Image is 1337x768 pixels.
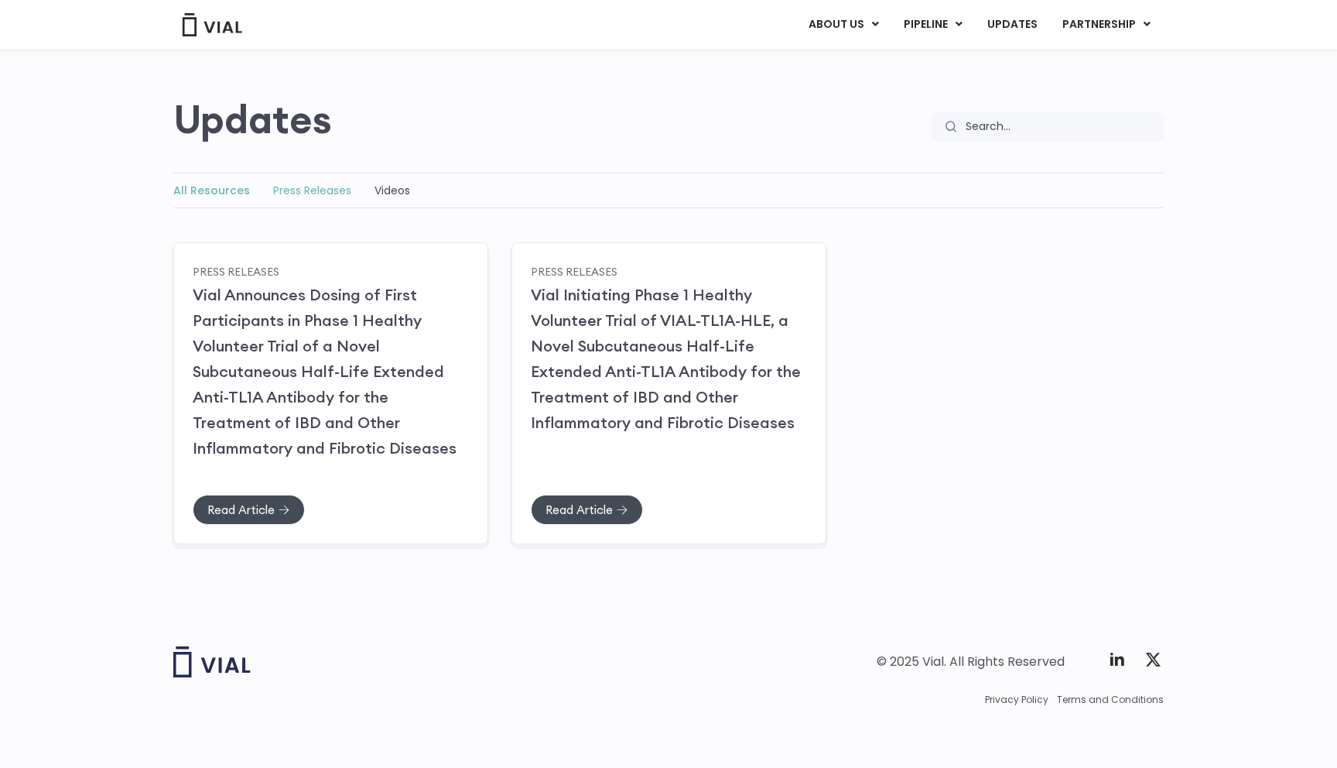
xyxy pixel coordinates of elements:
[1050,12,1163,38] a: PARTNERSHIPMenu Toggle
[891,12,974,38] a: PIPELINEMenu Toggle
[374,183,410,198] a: Videos
[273,183,351,198] a: Press Releases
[531,264,617,278] a: Press Releases
[193,285,456,458] a: Vial Announces Dosing of First Participants in Phase 1 Healthy Volunteer Trial of a Novel Subcuta...
[193,495,305,525] a: Read Article
[877,653,1065,670] div: © 2025 Vial. All Rights Reserved
[796,12,891,38] a: ABOUT USMenu Toggle
[956,112,1164,142] input: Search...
[207,504,275,516] span: Read Article
[531,495,643,525] a: Read Article
[181,13,243,36] img: Vial Logo
[531,285,801,432] a: Vial Initiating Phase 1 Healthy Volunteer Trial of VIAL-TL1A-HLE, a Novel Subcutaneous Half-Life ...
[1057,693,1164,707] a: Terms and Conditions
[173,183,250,198] a: All Resources
[985,693,1048,707] a: Privacy Policy
[173,646,251,677] img: Vial logo wih "Vial" spelled out
[173,97,332,142] h2: Updates
[975,12,1049,38] a: UPDATES
[545,504,613,516] span: Read Article
[193,264,279,278] a: Press Releases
